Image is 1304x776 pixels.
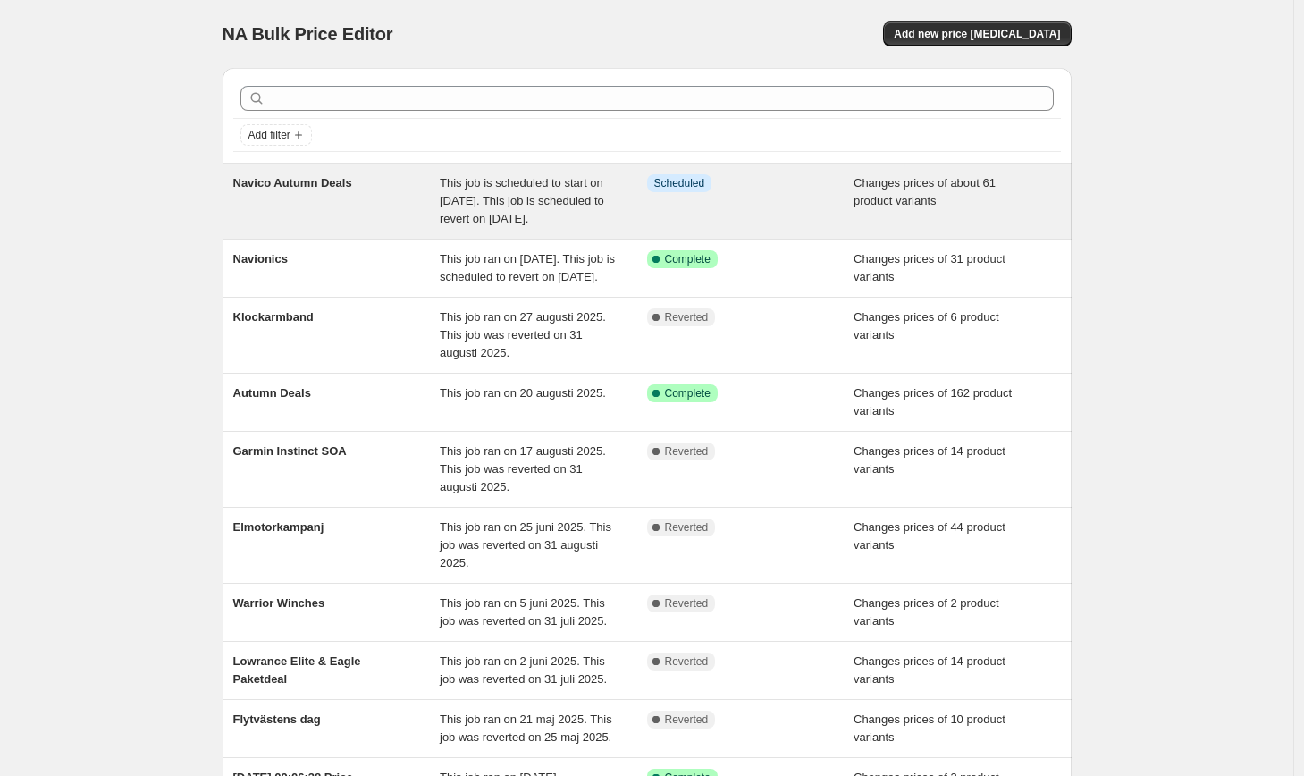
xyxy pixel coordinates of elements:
span: NA Bulk Price Editor [223,24,393,44]
span: Complete [665,252,711,266]
span: Changes prices of 162 product variants [854,386,1012,418]
span: Warrior Winches [233,596,325,610]
span: This job ran on 21 maj 2025. This job was reverted on 25 maj 2025. [440,713,612,744]
span: Changes prices of 31 product variants [854,252,1005,283]
span: Complete [665,386,711,401]
span: Reverted [665,310,709,325]
span: This job is scheduled to start on [DATE]. This job is scheduled to revert on [DATE]. [440,176,604,225]
span: Changes prices of 10 product variants [854,713,1005,744]
span: Changes prices of 44 product variants [854,520,1005,552]
span: This job ran on 2 juni 2025. This job was reverted on 31 juli 2025. [440,654,607,686]
span: Flytvästens dag [233,713,321,726]
span: Changes prices of 6 product variants [854,310,999,342]
span: Reverted [665,444,709,459]
span: Scheduled [654,176,705,190]
span: Navico Autumn Deals [233,176,352,190]
span: This job ran on [DATE]. This job is scheduled to revert on [DATE]. [440,252,615,283]
span: Changes prices of about 61 product variants [854,176,996,207]
span: Reverted [665,713,709,727]
span: Reverted [665,654,709,669]
span: Changes prices of 14 product variants [854,654,1005,686]
span: This job ran on 5 juni 2025. This job was reverted on 31 juli 2025. [440,596,607,628]
span: Autumn Deals [233,386,311,400]
span: Changes prices of 14 product variants [854,444,1005,476]
span: Klockarmband [233,310,314,324]
span: Reverted [665,596,709,611]
span: Garmin Instinct SOA [233,444,347,458]
span: Changes prices of 2 product variants [854,596,999,628]
span: This job ran on 27 augusti 2025. This job was reverted on 31 augusti 2025. [440,310,606,359]
span: This job ran on 17 augusti 2025. This job was reverted on 31 augusti 2025. [440,444,606,493]
span: Elmotorkampanj [233,520,324,534]
span: Navionics [233,252,288,266]
span: This job ran on 25 juni 2025. This job was reverted on 31 augusti 2025. [440,520,611,569]
span: Lowrance Elite & Eagle Paketdeal [233,654,361,686]
span: This job ran on 20 augusti 2025. [440,386,606,400]
span: Reverted [665,520,709,535]
span: Add filter [248,128,290,142]
button: Add filter [240,124,312,146]
button: Add new price [MEDICAL_DATA] [883,21,1071,46]
span: Add new price [MEDICAL_DATA] [894,27,1060,41]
